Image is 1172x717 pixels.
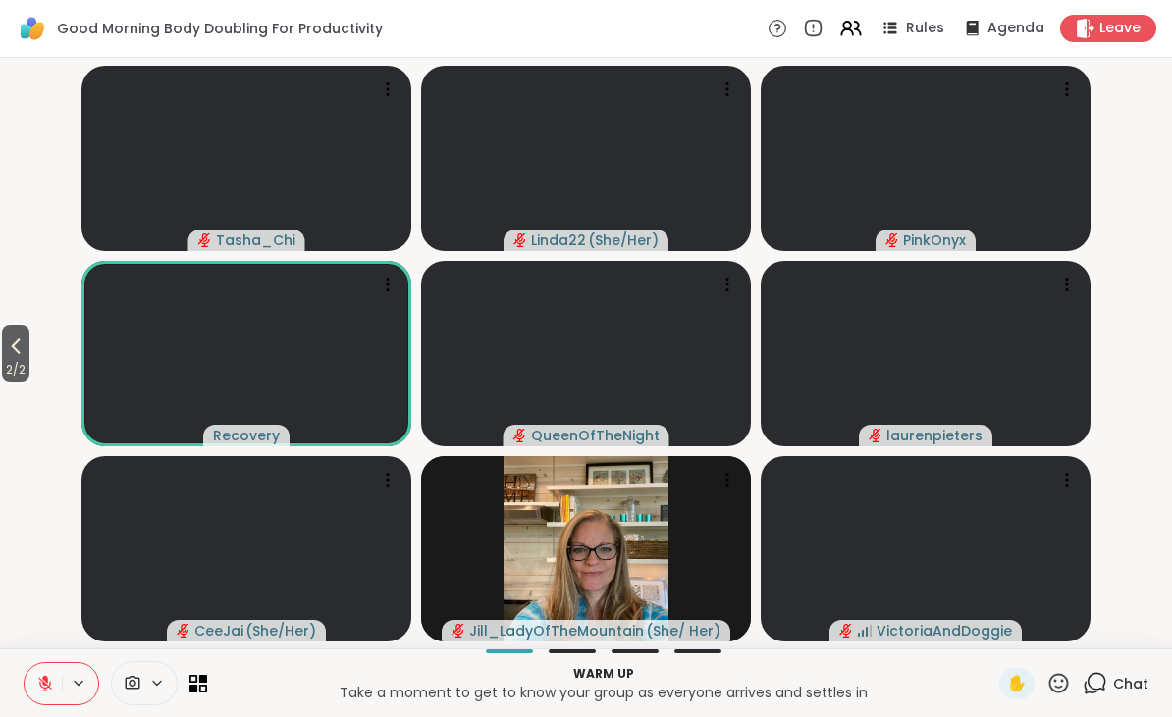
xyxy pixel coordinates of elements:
span: Agenda [987,19,1044,38]
span: laurenpieters [886,426,983,445]
img: Jill_LadyOfTheMountain [504,456,668,641]
span: Good Morning Body Doubling For Productivity [57,19,383,38]
span: ( She/Her ) [588,230,659,250]
span: 2 / 2 [2,358,29,382]
span: audio-muted [513,429,527,442]
span: CeeJai [194,621,243,640]
span: audio-muted [839,624,853,638]
span: QueenOfTheNight [531,426,660,445]
span: ✋ [1007,672,1027,695]
p: Warm up [219,665,987,683]
span: audio-muted [869,429,882,442]
span: Chat [1113,674,1148,693]
span: Jill_LadyOfTheMountain [469,621,644,640]
span: Recovery [213,426,280,445]
span: audio-muted [513,233,527,247]
span: ( She/ Her ) [646,621,720,640]
span: Linda22 [531,230,586,250]
span: audio-muted [885,233,899,247]
span: Rules [906,19,944,38]
p: Take a moment to get to know your group as everyone arrives and settles in [219,683,987,702]
span: audio-muted [198,233,212,247]
img: ShareWell Logomark [16,12,49,45]
button: 2/2 [2,325,29,382]
span: Tasha_Chi [216,230,295,250]
span: Leave [1099,19,1141,38]
span: VictoriaAndDoggie [877,621,1012,640]
span: audio-muted [452,624,465,638]
span: PinkOnyx [903,230,966,250]
span: ( She/Her ) [245,621,316,640]
span: audio-muted [177,624,190,638]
